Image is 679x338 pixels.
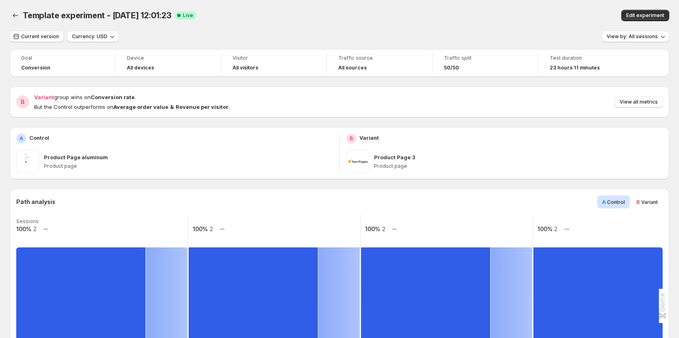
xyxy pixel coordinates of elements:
[72,33,107,40] span: Currency: USD
[338,55,421,61] span: Traffic source
[338,65,367,71] h4: All sources
[626,12,664,19] span: Edit experiment
[33,225,37,232] text: 2
[21,65,50,71] span: Conversion
[16,225,31,232] text: 100%
[602,199,606,205] span: A
[607,199,625,205] span: Control
[444,54,527,72] a: Traffic split50/50
[34,94,136,100] span: group wins on .
[44,163,333,169] p: Product page
[233,54,315,72] a: VisitorAll visitors
[21,33,59,40] span: Current version
[44,153,108,161] p: Product Page aluminum
[607,33,658,40] span: View by: All sessions
[176,104,229,110] strong: Revenue per visitor
[34,104,230,110] span: But the Control outperforms on .
[550,65,600,71] span: 23 hours 11 minutes
[636,199,640,205] span: B
[16,218,39,224] text: Sessions
[365,225,380,232] text: 100%
[127,54,209,72] a: DeviceAll devices
[554,225,557,232] text: 2
[183,12,193,19] span: Live
[67,31,119,42] button: Currency: USD
[615,96,663,108] button: View all metrics
[338,54,421,72] a: Traffic sourceAll sources
[444,65,459,71] span: 50/50
[359,134,379,142] p: Variant
[602,31,669,42] button: View by: All sessions
[550,54,633,72] a: Test duration23 hours 11 minutes
[621,10,669,21] button: Edit experiment
[113,104,168,110] strong: Average order value
[21,55,104,61] span: Goal
[170,104,174,110] strong: &
[91,94,135,100] strong: Conversion rate
[350,135,353,142] h2: B
[34,94,54,100] span: Variant
[374,163,663,169] p: Product page
[193,225,208,232] text: 100%
[444,55,527,61] span: Traffic split
[641,199,658,205] span: Variant
[10,31,64,42] button: Current version
[127,65,154,71] h4: All devices
[29,134,49,142] p: Control
[346,150,369,173] img: Product Page 3
[10,10,21,21] button: Back
[538,225,553,232] text: 100%
[210,225,213,232] text: 2
[550,55,633,61] span: Test duration
[374,153,415,161] p: Product Page 3
[127,55,209,61] span: Device
[620,99,658,105] span: View all metrics
[20,135,23,142] h2: A
[21,98,25,106] h2: B
[23,11,172,20] span: Template experiment - [DATE] 12:01:23
[16,198,55,206] h3: Path analysis
[233,65,258,71] h4: All visitors
[382,225,385,232] text: 2
[233,55,315,61] span: Visitor
[16,150,39,173] img: Product Page aluminum
[21,54,104,72] a: GoalConversion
